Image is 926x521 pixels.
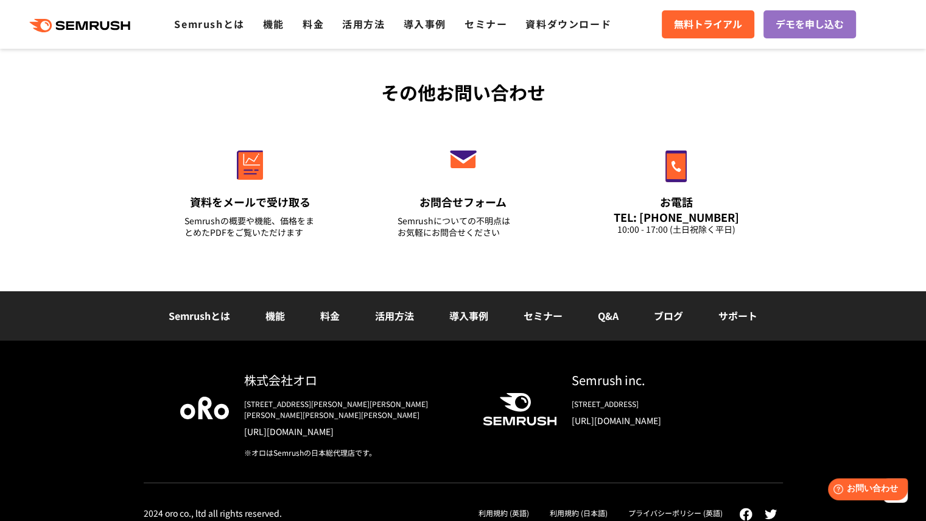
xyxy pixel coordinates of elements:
div: Semrushについての不明点は お気軽にお問合せください [398,215,529,238]
span: デモを申し込む [776,16,844,32]
div: お問合せフォーム [398,194,529,210]
a: 導入事例 [404,16,446,31]
div: Semrushの概要や機能、価格をまとめたPDFをご覧いただけます [184,215,316,238]
a: 導入事例 [449,308,488,323]
a: サポート [718,308,757,323]
div: お電話 [611,194,742,210]
a: Q&A [598,308,619,323]
a: [URL][DOMAIN_NAME] [244,425,463,438]
a: 無料トライアル [662,10,754,38]
span: 無料トライアル [674,16,742,32]
div: ※オロはSemrushの日本総代理店です。 [244,447,463,458]
div: その他お問い合わせ [144,79,783,106]
a: 機能 [263,16,284,31]
a: お問合せフォーム Semrushについての不明点はお気軽にお問合せください [372,124,555,253]
div: 資料をメールで受け取る [184,194,316,210]
img: oro company [180,397,229,419]
div: [STREET_ADDRESS] [572,399,746,409]
a: 機能 [265,308,285,323]
a: セミナー [524,308,563,323]
div: [STREET_ADDRESS][PERSON_NAME][PERSON_NAME][PERSON_NAME][PERSON_NAME][PERSON_NAME] [244,399,463,420]
a: 活用方法 [342,16,385,31]
a: [URL][DOMAIN_NAME] [572,414,746,427]
a: Semrushとは [169,308,230,323]
a: セミナー [465,16,507,31]
a: プライバシーポリシー (英語) [628,508,723,518]
a: 料金 [303,16,324,31]
div: Semrush inc. [572,371,746,389]
a: デモを申し込む [763,10,856,38]
a: 料金 [320,308,340,323]
div: TEL: [PHONE_NUMBER] [611,210,742,224]
img: facebook [739,508,752,521]
div: 2024 oro co., ltd all rights reserved. [144,508,282,519]
a: 活用方法 [375,308,414,323]
div: 10:00 - 17:00 (土日祝除く平日) [611,224,742,235]
a: Semrushとは [174,16,244,31]
a: 資料をメールで受け取る Semrushの概要や機能、価格をまとめたPDFをご覧いただけます [159,124,342,253]
img: twitter [765,509,777,519]
a: 資料ダウンロード [525,16,611,31]
a: ブログ [654,308,683,323]
a: 利用規約 (日本語) [550,508,608,518]
iframe: Help widget launcher [818,473,913,508]
a: 利用規約 (英語) [479,508,529,518]
div: 株式会社オロ [244,371,463,389]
